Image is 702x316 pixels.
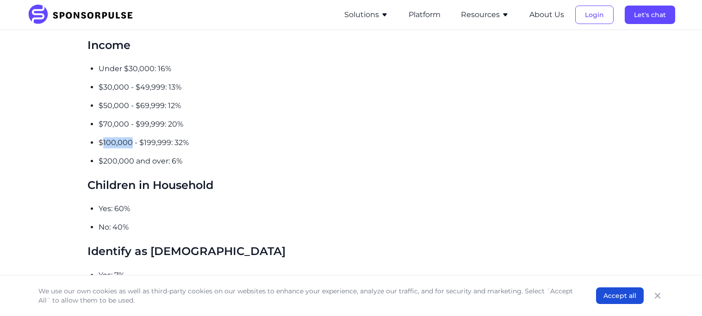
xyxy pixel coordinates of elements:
button: Close [651,289,664,302]
a: Let's chat [625,11,675,19]
p: Yes: 60% [99,203,481,214]
img: SponsorPulse [27,5,140,25]
button: Platform [409,9,441,20]
p: Yes: 7% [99,270,481,281]
h3: Children in Household [87,178,481,192]
a: Platform [409,11,441,19]
p: $100,000 - $199,999: 32% [99,137,481,148]
button: Let's chat [625,6,675,24]
button: Resources [461,9,509,20]
button: Accept all [596,287,644,304]
p: Under $30,000: 16% [99,63,481,74]
a: About Us [529,11,564,19]
h3: Income [87,38,481,52]
a: Login [575,11,614,19]
p: $50,000 - $69,999: 12% [99,100,481,111]
h3: Identify as [DEMOGRAPHIC_DATA] [87,244,481,258]
button: Solutions [344,9,388,20]
p: $70,000 - $99,999: 20% [99,119,481,130]
p: $200,000 and over: 6% [99,156,481,167]
p: We use our own cookies as well as third-party cookies on our websites to enhance your experience,... [38,286,578,305]
button: Login [575,6,614,24]
p: $30,000 - $49,999: 13% [99,82,481,93]
p: No: 40% [99,222,481,233]
iframe: Chat Widget [656,272,702,316]
button: About Us [529,9,564,20]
